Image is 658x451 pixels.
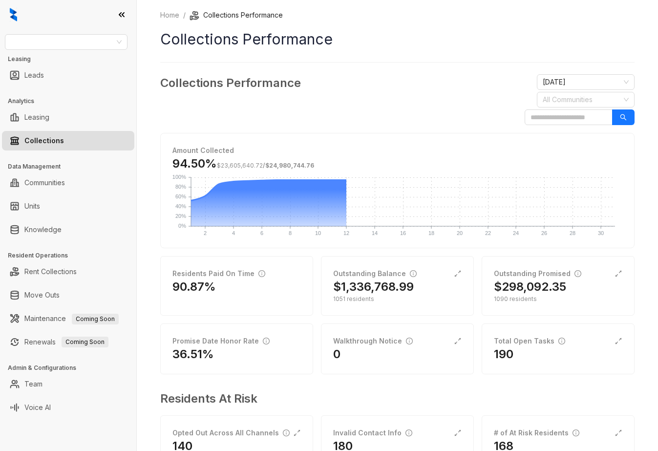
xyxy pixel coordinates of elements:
h3: Collections Performance [160,74,301,92]
a: Leads [24,65,44,85]
span: $23,605,640.72 [217,162,263,169]
a: Leasing [24,107,49,127]
span: info-circle [263,338,270,344]
a: RenewalsComing Soon [24,332,108,352]
span: expand-alt [454,337,462,345]
div: Outstanding Balance [333,268,417,279]
a: Home [158,10,181,21]
li: Move Outs [2,285,134,305]
h3: Data Management [8,162,136,171]
span: info-circle [258,270,265,277]
text: 2 [204,230,207,236]
li: Renewals [2,332,134,352]
text: 6 [260,230,263,236]
h3: Residents At Risk [160,390,627,408]
img: logo [10,8,17,21]
h2: 0 [333,346,340,362]
span: info-circle [574,270,581,277]
text: 26 [541,230,547,236]
text: 16 [400,230,406,236]
text: 18 [428,230,434,236]
a: Units [24,196,40,216]
div: Total Open Tasks [494,336,565,346]
span: info-circle [405,430,412,436]
div: Residents Paid On Time [172,268,265,279]
div: Promise Date Honor Rate [172,336,270,346]
div: Opted Out Across All Channels [172,428,290,438]
span: / [217,162,314,169]
li: Collections [2,131,134,150]
a: Collections [24,131,64,150]
span: expand-alt [615,337,622,345]
span: info-circle [283,430,290,436]
li: Maintenance [2,309,134,328]
span: expand-alt [615,429,622,437]
li: Leads [2,65,134,85]
span: info-circle [410,270,417,277]
li: Collections Performance [190,10,283,21]
text: 20% [175,213,186,219]
span: August 2025 [543,75,629,89]
text: 0% [178,223,186,229]
div: 1051 residents [333,295,462,303]
a: Team [24,374,42,394]
div: Walkthrough Notice [333,336,413,346]
li: Team [2,374,134,394]
span: Coming Soon [72,314,119,324]
h2: 190 [494,346,513,362]
text: 28 [570,230,575,236]
text: 10 [315,230,321,236]
span: expand-alt [293,429,301,437]
text: 24 [513,230,519,236]
span: search [620,114,627,121]
text: 22 [485,230,491,236]
h2: $1,336,768.99 [333,279,414,295]
li: Leasing [2,107,134,127]
text: 80% [175,184,186,190]
text: 20 [457,230,463,236]
span: expand-alt [454,270,462,278]
text: 8 [289,230,292,236]
h3: Analytics [8,97,136,106]
div: Outstanding Promised [494,268,581,279]
span: expand-alt [454,429,462,437]
span: expand-alt [615,270,622,278]
text: 100% [172,174,186,180]
span: info-circle [558,338,565,344]
h3: 94.50% [172,156,314,172]
strong: Amount Collected [172,146,234,154]
a: Rent Collections [24,262,77,281]
text: 12 [343,230,349,236]
text: 4 [232,230,235,236]
text: 14 [372,230,378,236]
text: 30 [598,230,604,236]
span: $24,980,744.76 [265,162,314,169]
div: # of At Risk Residents [494,428,579,438]
h1: Collections Performance [160,28,635,50]
h3: Resident Operations [8,251,136,260]
text: 60% [175,193,186,199]
a: Voice AI [24,398,51,417]
li: / [183,10,186,21]
text: 40% [175,203,186,209]
li: Communities [2,173,134,193]
span: info-circle [573,430,579,436]
li: Voice AI [2,398,134,417]
div: Invalid Contact Info [333,428,412,438]
h2: 36.51% [172,346,214,362]
li: Rent Collections [2,262,134,281]
h2: $298,092.35 [494,279,566,295]
span: info-circle [406,338,413,344]
h3: Admin & Configurations [8,364,136,372]
a: Move Outs [24,285,60,305]
a: Communities [24,173,65,193]
span: Coming Soon [62,337,108,347]
h3: Leasing [8,55,136,64]
div: 1090 residents [494,295,622,303]
a: Knowledge [24,220,62,239]
h2: 90.87% [172,279,216,295]
li: Knowledge [2,220,134,239]
li: Units [2,196,134,216]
